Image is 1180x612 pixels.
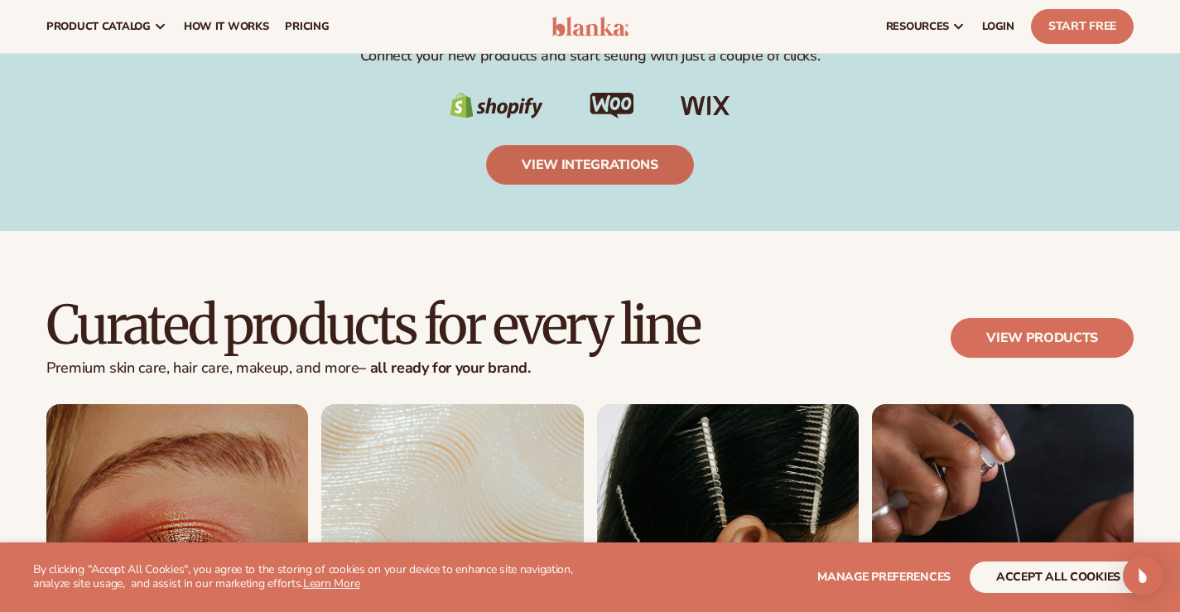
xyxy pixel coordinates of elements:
[285,20,329,33] span: pricing
[46,359,700,378] p: Premium skin care, hair care, makeup, and more
[551,17,629,36] img: logo
[817,561,951,593] button: Manage preferences
[486,145,694,185] a: view integrations
[33,563,611,591] p: By clicking "Accept All Cookies", you agree to the storing of cookies on your device to enhance s...
[590,93,634,118] img: Shopify Image 21
[303,576,359,591] a: Learn More
[1031,9,1134,44] a: Start Free
[46,46,1134,65] p: Connect your new products and start selling with just a couple of clicks.
[951,318,1134,358] a: View products
[886,20,949,33] span: resources
[184,20,269,33] span: How It Works
[1123,556,1163,595] div: Open Intercom Messenger
[817,569,951,585] span: Manage preferences
[46,297,700,353] h2: Curated products for every line
[450,93,543,119] img: Shopify Image 20
[46,20,151,33] span: product catalog
[982,20,1014,33] span: LOGIN
[970,561,1147,593] button: accept all cookies
[359,358,530,378] strong: – all ready for your brand.
[681,96,730,116] img: Shopify Image 22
